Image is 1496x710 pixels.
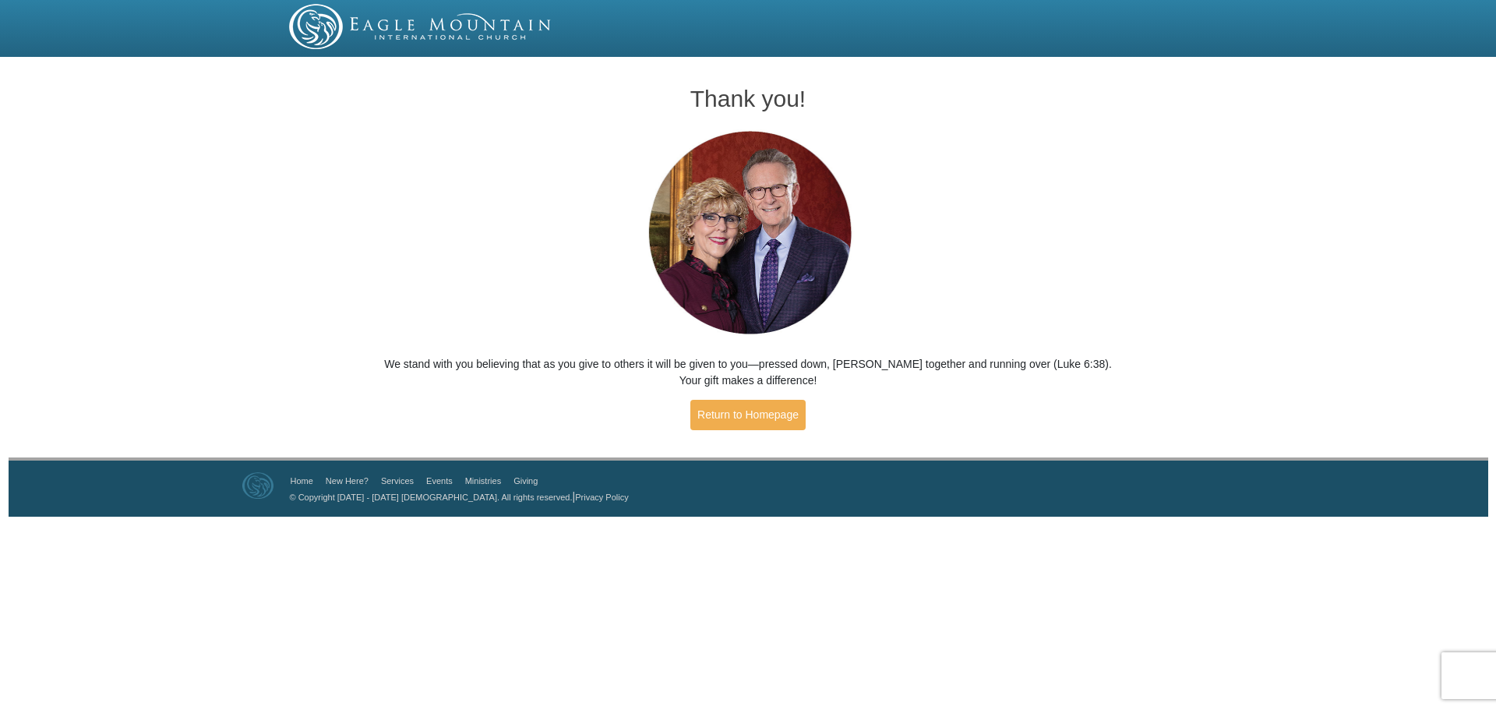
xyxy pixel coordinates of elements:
a: Giving [513,476,538,486]
a: Services [381,476,414,486]
img: Eagle Mountain International Church [242,472,273,499]
a: Return to Homepage [690,400,806,430]
h1: Thank you! [383,86,1114,111]
img: Pastors George and Terri Pearsons [633,126,863,341]
p: We stand with you believing that as you give to others it will be given to you—pressed down, [PER... [383,356,1114,389]
a: Events [426,476,453,486]
a: New Here? [326,476,369,486]
p: | [284,489,629,505]
img: EMIC [289,4,552,49]
a: Ministries [465,476,501,486]
a: Privacy Policy [575,493,628,502]
a: Home [291,476,313,486]
a: © Copyright [DATE] - [DATE] [DEMOGRAPHIC_DATA]. All rights reserved. [290,493,573,502]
